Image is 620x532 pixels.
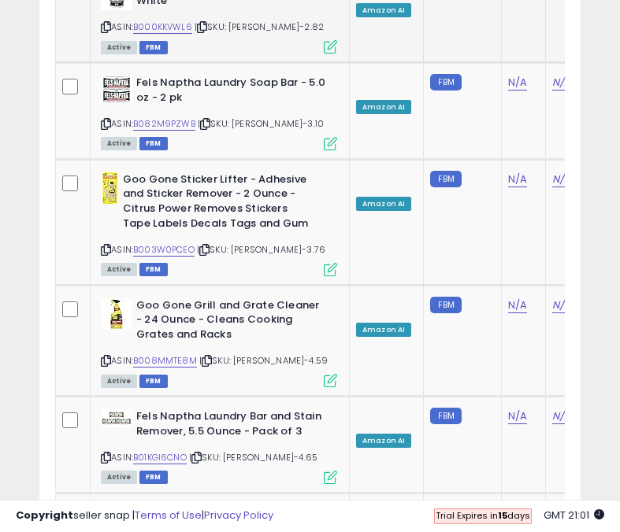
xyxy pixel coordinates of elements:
[136,409,328,442] b: Fels Naptha Laundry Bar and Stain Remover, 5.5 Ounce - Pack of 3
[101,298,337,386] div: ASIN:
[356,3,411,17] div: Amazon AI
[16,508,73,523] strong: Copyright
[101,137,137,150] span: All listings currently available for purchase on Amazon
[508,408,527,424] a: N/A
[356,100,411,114] div: Amazon AI
[101,409,337,482] div: ASIN:
[198,117,324,130] span: | SKU: [PERSON_NAME]-3.10
[498,509,507,522] b: 15
[436,509,530,522] span: Trial Expires in days
[101,298,132,330] img: 41JbY+LkruL._SL40_.jpg
[430,408,461,424] small: FBM
[508,297,527,313] a: N/A
[133,243,195,257] a: B003W0PCEO
[101,375,137,388] span: All listings currently available for purchase on Amazon
[101,41,137,54] span: All listings currently available for purchase on Amazon
[199,354,328,367] span: | SKU: [PERSON_NAME]-4.59
[508,75,527,91] a: N/A
[189,451,317,464] span: | SKU: [PERSON_NAME]-4.65
[133,451,187,464] a: B01KGI6CNO
[101,409,132,427] img: 414hSY6Ad9L._SL40_.jpg
[195,20,324,33] span: | SKU: [PERSON_NAME]-2.82
[508,172,527,187] a: N/A
[139,375,168,388] span: FBM
[101,471,137,484] span: All listings currently available for purchase on Amazon
[101,76,132,103] img: 51WN-fBYfHL._SL40_.jpg
[544,508,604,523] span: 2025-09-17 21:01 GMT
[430,171,461,187] small: FBM
[123,172,314,235] b: Goo Gone Sticker Lifter - Adhesive and Sticker Remover - 2 Ounce - Citrus Power Removes Stickers ...
[552,75,571,91] a: N/A
[101,263,137,276] span: All listings currently available for purchase on Amazon
[139,41,168,54] span: FBM
[430,74,461,91] small: FBM
[552,408,571,424] a: N/A
[356,323,411,337] div: Amazon AI
[133,354,197,368] a: B008MMTE8M
[136,76,328,109] b: Fels Naptha Laundry Soap Bar - 5.0 oz - 2 pk
[101,172,119,204] img: 41pubX89cxL._SL40_.jpg
[136,298,328,346] b: Goo Gone Grill and Grate Cleaner - 24 Ounce - Cleans Cooking Grates and Racks
[430,297,461,313] small: FBM
[101,76,337,149] div: ASIN:
[139,471,168,484] span: FBM
[356,434,411,448] div: Amazon AI
[204,508,273,523] a: Privacy Policy
[197,243,325,256] span: | SKU: [PERSON_NAME]-3.76
[16,508,273,523] div: seller snap | |
[133,20,192,34] a: B000KKVWL6
[135,508,202,523] a: Terms of Use
[133,117,195,131] a: B082M9PZWB
[139,263,168,276] span: FBM
[552,172,571,187] a: N/A
[356,197,411,211] div: Amazon AI
[139,137,168,150] span: FBM
[101,172,337,275] div: ASIN:
[552,297,571,313] a: N/A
